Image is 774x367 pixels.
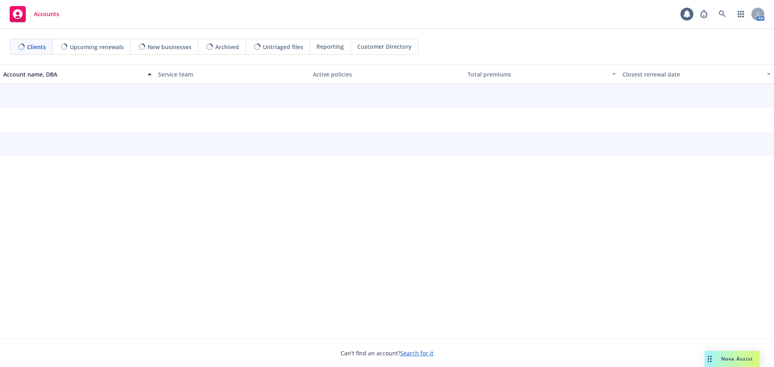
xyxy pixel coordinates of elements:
div: Total premiums [468,70,607,79]
button: Total premiums [464,64,619,84]
span: Archived [215,43,239,51]
span: Upcoming renewals [70,43,124,51]
a: Search for it [400,349,433,357]
button: Active policies [310,64,464,84]
span: Clients [27,43,46,51]
div: Active policies [313,70,461,79]
div: Account name, DBA [3,70,143,79]
button: Nova Assist [705,351,759,367]
span: Nova Assist [721,355,753,362]
span: Accounts [34,11,59,17]
a: Search [714,6,730,22]
span: Reporting [316,42,344,51]
span: Untriaged files [263,43,303,51]
a: Report a Bug [696,6,712,22]
div: Closest renewal date [622,70,762,79]
div: Service team [158,70,306,79]
div: Drag to move [705,351,715,367]
span: Can't find an account? [341,349,433,357]
button: Closest renewal date [619,64,774,84]
a: Switch app [733,6,749,22]
button: Service team [155,64,310,84]
span: Customer Directory [357,42,412,51]
span: New businesses [148,43,191,51]
a: Accounts [6,3,62,25]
